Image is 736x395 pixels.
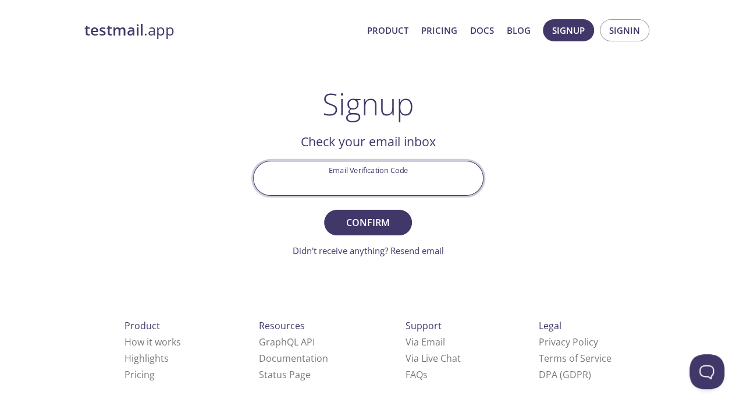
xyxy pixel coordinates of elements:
[259,336,315,348] a: GraphQL API
[421,23,457,38] a: Pricing
[423,368,428,381] span: s
[470,23,494,38] a: Docs
[406,368,428,381] a: FAQ
[125,319,160,332] span: Product
[259,319,305,332] span: Resources
[543,19,594,41] button: Signup
[539,336,598,348] a: Privacy Policy
[600,19,649,41] button: Signin
[689,354,724,389] iframe: Help Scout Beacon - Open
[609,23,640,38] span: Signin
[259,368,311,381] a: Status Page
[125,336,181,348] a: How it works
[337,214,399,231] span: Confirm
[322,86,414,121] h1: Signup
[253,132,483,151] h2: Check your email inbox
[406,319,442,332] span: Support
[507,23,531,38] a: Blog
[539,319,561,332] span: Legal
[367,23,408,38] a: Product
[324,210,411,235] button: Confirm
[259,352,328,365] a: Documentation
[406,336,445,348] a: Via Email
[84,20,358,40] a: testmail.app
[125,368,155,381] a: Pricing
[539,352,611,365] a: Terms of Service
[552,23,585,38] span: Signup
[293,245,444,256] a: Didn't receive anything? Resend email
[125,352,169,365] a: Highlights
[539,368,591,381] a: DPA (GDPR)
[84,20,144,40] strong: testmail
[406,352,461,365] a: Via Live Chat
